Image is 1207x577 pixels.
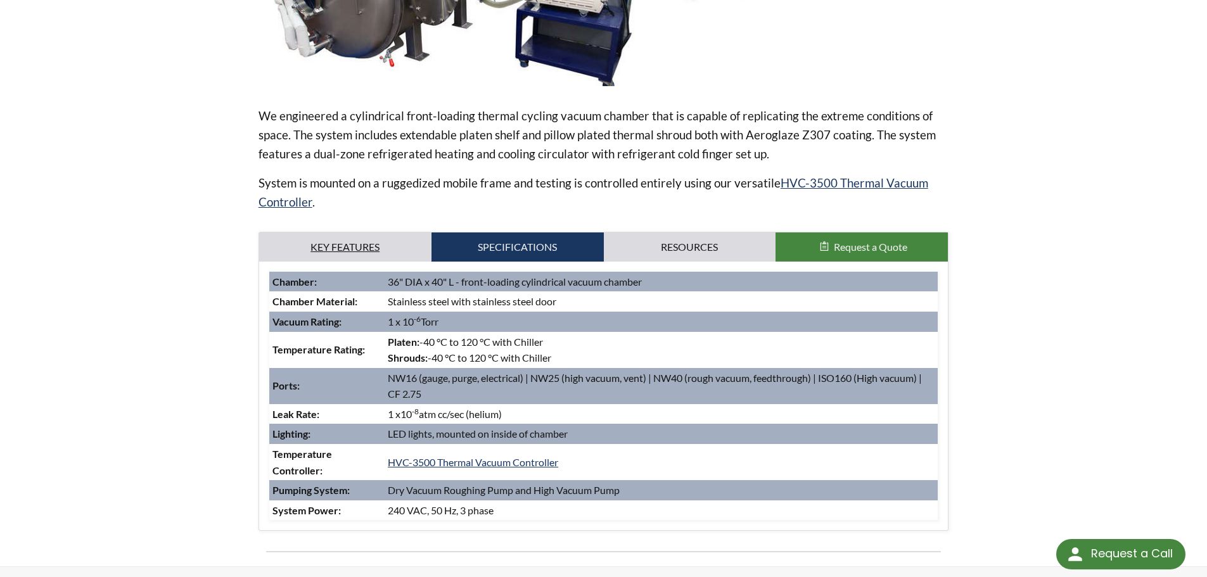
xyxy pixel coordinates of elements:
[385,291,938,312] td: Stainless steel with stainless steel door
[388,352,425,364] strong: Shrouds
[385,332,938,368] td: -40 °C to 120 °C with Chiller -40 °C to 120 °C with Chiller
[425,352,428,364] strong: :
[385,368,938,404] td: NW16 (gauge, purge, electrical) | NW25 (high vacuum, vent) | NW40 (rough vacuum, feedthrough) | I...
[269,480,385,500] td: :
[272,343,362,355] strong: Temperature Rating
[412,407,419,416] sup: -8
[1056,539,1185,569] div: Request a Call
[259,174,949,212] p: System is mounted on a ruggedized mobile frame and testing is controlled entirely using our versa...
[385,404,938,424] td: 1 x10 atm cc/sec (helium)
[269,444,385,480] td: :
[272,379,297,391] strong: Ports
[259,106,949,163] p: We engineered a cylindrical front-loading thermal cycling vacuum chamber that is capable of repli...
[1091,539,1173,568] div: Request a Call
[269,312,385,332] td: :
[388,456,558,468] a: HVC-3500 Thermal Vacuum Controller
[385,272,938,292] td: 36" DIA x 40" L - front-loading cylindrical vacuum chamber
[385,480,938,500] td: Dry Vacuum Roughing Pump and High Vacuum Pump
[269,332,385,368] td: :
[385,500,938,521] td: 240 VAC, 50 Hz, 3 phase
[259,232,431,262] a: Key Features
[604,232,776,262] a: Resources
[414,314,421,324] sup: -6
[776,232,948,262] button: Request a Quote
[834,241,907,253] span: Request a Quote
[272,408,317,420] strong: Leak Rate
[269,404,385,424] td: :
[272,295,355,307] strong: Chamber Material
[269,291,385,312] td: :
[272,315,339,327] strong: Vacuum Rating
[272,504,341,516] strong: System Power:
[269,368,385,404] td: :
[431,232,604,262] a: Specifications
[272,448,332,476] strong: Temperature Controller
[417,336,419,348] strong: :
[269,272,385,292] td: :
[272,484,347,496] strong: Pumping System
[272,276,314,288] strong: Chamber
[385,424,938,444] td: LED lights, mounted on inside of chamber
[388,336,417,348] strong: Platen
[385,312,938,332] td: 1 x 10 Torr
[272,428,310,440] strong: Lighting:
[1065,544,1085,564] img: round button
